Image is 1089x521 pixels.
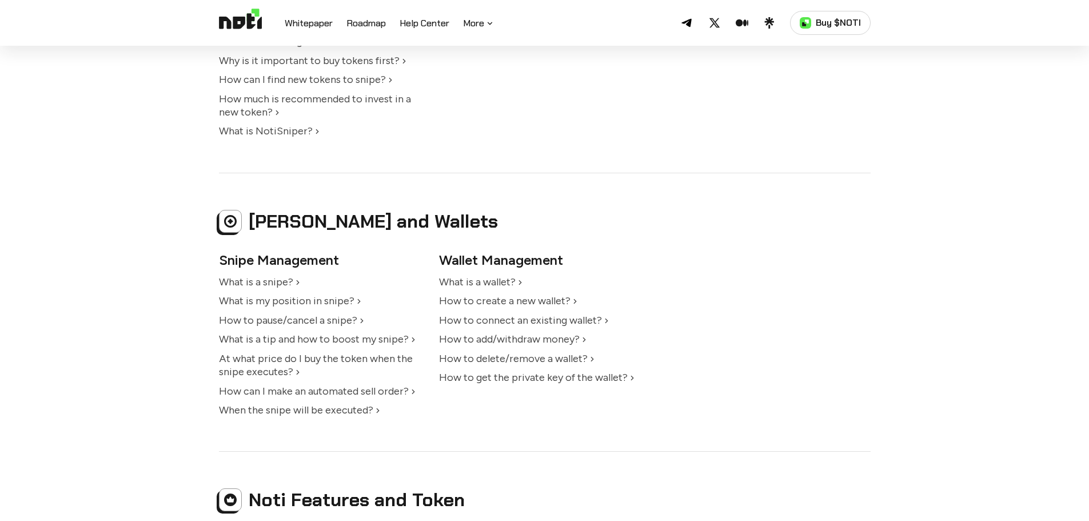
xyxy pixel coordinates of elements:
[219,333,418,345] a: What is a tip and how to boost my snipe?
[219,54,409,67] a: Why is it important to buy tokens first?
[439,371,637,384] a: How to get the private key of the wallet?
[219,276,302,288] a: What is a snipe?
[219,314,366,327] a: How to pause/cancel a snipe?
[219,352,413,378] a: At what price do I buy the token when the snipe executes?
[219,404,382,416] a: When the snipe will be executed?
[400,17,449,31] a: Help Center
[219,295,364,307] a: What is my position in snipe?
[219,125,322,137] a: What is NotiSniper?
[790,11,871,35] a: Buy $NOTI
[439,251,563,269] a: Wallet Management
[439,333,589,345] a: How to add/withdraw money?
[346,17,386,31] a: Roadmap
[285,17,333,31] a: Whitepaper
[219,93,411,118] a: How much is recommended to invest in a new token?
[219,385,418,397] a: How can I make an automated sell order?
[219,73,395,86] a: How can I find new tokens to snipe?
[439,314,611,327] a: How to connect an existing wallet?
[463,17,494,30] button: More
[439,352,597,365] a: How to delete/remove a wallet?
[219,9,262,37] img: Logo
[439,295,580,307] a: How to create a new wallet?
[249,488,465,512] a: Noti Features and Token
[249,209,498,233] a: [PERSON_NAME] and Wallets
[224,212,237,230] img: Snipes and Wallets icon
[219,251,339,269] a: Snipe Management
[224,491,237,509] img: Noti Features and Token icon
[439,276,525,288] a: What is a wallet?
